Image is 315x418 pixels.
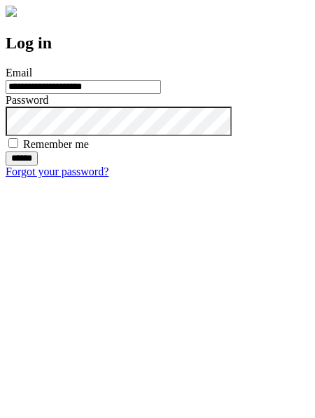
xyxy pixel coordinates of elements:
label: Email [6,67,32,79]
img: logo-4e3dc11c47720685a147b03b5a06dd966a58ff35d612b21f08c02c0306f2b779.png [6,6,17,17]
label: Remember me [23,138,89,150]
h2: Log in [6,34,309,53]
label: Password [6,94,48,106]
a: Forgot your password? [6,166,108,177]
